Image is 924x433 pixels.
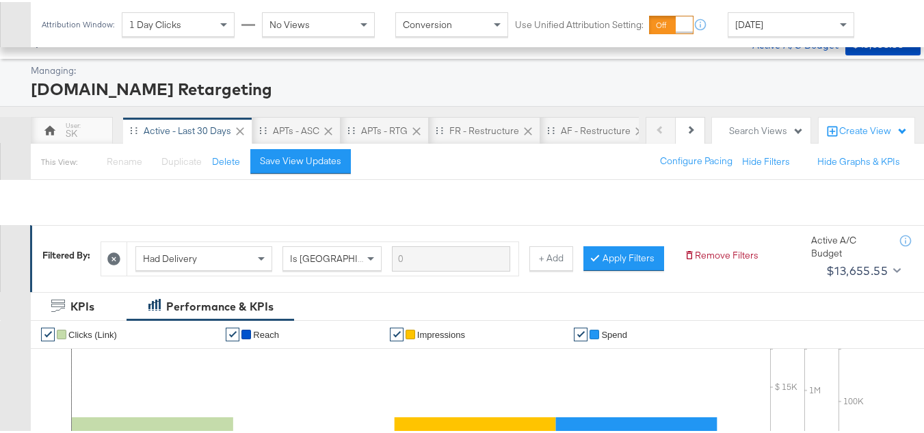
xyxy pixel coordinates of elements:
[547,124,555,132] div: Drag to reorder tab
[48,36,95,47] a: Dashboard
[250,147,351,172] button: Save View Updates
[68,328,117,338] span: Clicks (Link)
[31,75,917,99] div: [DOMAIN_NAME] Retargeting
[273,122,319,135] div: APTs - ASC
[735,16,763,29] span: [DATE]
[41,326,55,339] a: ✔
[70,297,94,313] div: KPIs
[574,326,588,339] a: ✔
[143,250,197,263] span: Had Delivery
[601,328,627,338] span: Spend
[529,244,573,269] button: + Add
[392,244,510,270] input: Enter a search term
[817,153,900,166] button: Hide Graphs & KPIs
[212,153,240,166] button: Delete
[515,16,644,29] label: Use Unified Attribution Setting:
[821,258,903,280] button: $13,655.55
[449,122,519,135] div: FR - Restructure
[41,18,115,27] div: Attribution Window:
[14,36,29,47] span: Ads
[583,244,664,269] button: Apply Filters
[166,297,274,313] div: Performance & KPIs
[259,124,267,132] div: Drag to reorder tab
[253,328,279,338] span: Reach
[347,124,355,132] div: Drag to reorder tab
[260,153,341,166] div: Save View Updates
[684,247,758,260] button: Remove Filters
[650,147,742,172] button: Configure Pacing
[417,328,465,338] span: Impressions
[66,125,77,138] div: SK
[390,326,404,339] a: ✔
[161,153,202,166] span: Duplicate
[29,36,48,47] span: /
[42,247,90,260] div: Filtered By:
[436,124,443,132] div: Drag to reorder tab
[742,153,790,166] button: Hide Filters
[269,16,310,29] span: No Views
[561,122,631,135] div: AF - Restructure
[361,122,408,135] div: APTs - RTG
[811,232,886,257] div: Active A/C Budget
[226,326,239,339] a: ✔
[403,16,452,29] span: Conversion
[107,153,142,166] span: Rename
[729,122,804,135] div: Search Views
[129,16,181,29] span: 1 Day Clicks
[31,62,917,75] div: Managing:
[144,122,231,135] div: Active - Last 30 Days
[826,259,888,279] div: $13,655.55
[130,124,137,132] div: Drag to reorder tab
[41,155,77,166] div: This View:
[290,250,395,263] span: Is [GEOGRAPHIC_DATA]
[839,122,908,136] div: Create View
